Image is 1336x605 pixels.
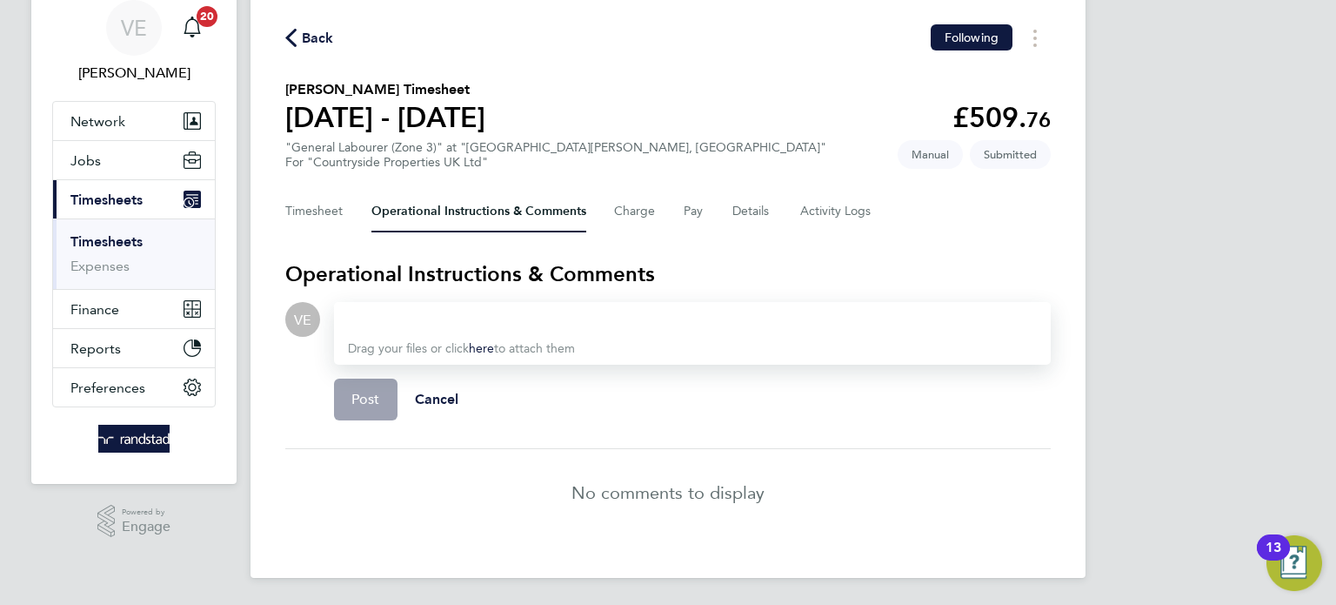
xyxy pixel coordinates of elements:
div: "General Labourer (Zone 3)" at "[GEOGRAPHIC_DATA][PERSON_NAME], [GEOGRAPHIC_DATA]" [285,140,826,170]
span: Drag your files or click to attach them [348,341,575,356]
button: Timesheets [53,180,215,218]
p: No comments to display [571,481,765,505]
span: Powered by [122,505,170,520]
a: here [469,341,494,356]
span: Timesheets [70,192,143,208]
a: Timesheets [70,233,143,250]
button: Network [53,102,215,140]
button: Operational Instructions & Comments [371,191,586,232]
span: Network [70,113,125,130]
div: Timesheets [53,218,215,289]
a: Go to home page [52,425,216,453]
button: Details [732,191,772,232]
span: This timesheet was manually created. [898,140,963,169]
span: This timesheet is Submitted. [970,140,1051,169]
a: Powered byEngage [97,505,171,538]
a: Expenses [70,258,130,274]
button: Timesheet [285,191,344,232]
div: 13 [1266,548,1281,570]
button: Cancel [397,379,477,420]
span: Cancel [415,391,459,407]
span: Engage [122,520,170,534]
button: Jobs [53,141,215,179]
span: Following [945,30,999,45]
img: randstad-logo-retina.png [98,425,170,453]
button: Activity Logs [800,191,873,232]
span: 20 [197,6,217,27]
span: Vicky Egan [52,63,216,84]
div: Vicky Egan [285,302,320,337]
app-decimal: £509. [952,101,1051,134]
button: Back [285,27,334,49]
h1: [DATE] - [DATE] [285,100,485,135]
span: VE [294,310,311,329]
span: Preferences [70,380,145,396]
span: Back [302,28,334,49]
div: For "Countryside Properties UK Ltd" [285,155,826,170]
span: 76 [1026,107,1051,132]
button: Reports [53,329,215,367]
span: Reports [70,340,121,357]
button: Following [931,24,1012,50]
h2: [PERSON_NAME] Timesheet [285,79,485,100]
h3: Operational Instructions & Comments [285,260,1051,288]
span: Jobs [70,152,101,169]
button: Finance [53,290,215,328]
span: VE [121,17,147,39]
button: Preferences [53,368,215,407]
button: Pay [684,191,705,232]
button: Timesheets Menu [1019,24,1051,51]
button: Charge [614,191,656,232]
button: Open Resource Center, 13 new notifications [1266,535,1322,591]
span: Finance [70,301,119,318]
